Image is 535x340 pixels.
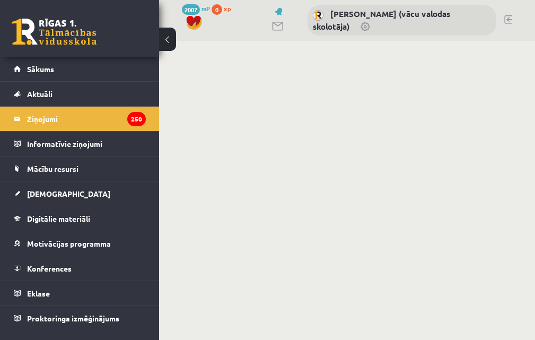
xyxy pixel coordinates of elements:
a: Eklase [14,281,146,306]
span: Sākums [27,64,54,74]
span: Proktoringa izmēģinājums [27,313,119,323]
span: 0 [212,4,222,15]
a: 2007 mP [182,4,210,13]
i: 250 [127,112,146,126]
legend: Ziņojumi [27,107,146,131]
span: xp [224,4,231,13]
a: Digitālie materiāli [14,206,146,231]
a: 0 xp [212,4,236,13]
legend: Informatīvie ziņojumi [27,132,146,156]
a: [DEMOGRAPHIC_DATA] [14,181,146,206]
span: Konferences [27,264,72,273]
a: [PERSON_NAME] (vācu valodas skolotāja) [313,8,450,32]
span: Motivācijas programma [27,239,111,248]
a: Konferences [14,256,146,281]
a: Rīgas 1. Tālmācības vidusskola [12,19,97,45]
a: Motivācijas programma [14,231,146,256]
span: 2007 [182,4,200,15]
span: Eklase [27,289,50,298]
img: Inga Volfa (vācu valodas skolotāja) [313,10,323,21]
span: Mācību resursi [27,164,78,173]
span: [DEMOGRAPHIC_DATA] [27,189,110,198]
a: Ziņojumi250 [14,107,146,131]
a: Proktoringa izmēģinājums [14,306,146,330]
span: Aktuāli [27,89,52,99]
span: mP [201,4,210,13]
span: Digitālie materiāli [27,214,90,223]
a: Informatīvie ziņojumi [14,132,146,156]
a: Sākums [14,57,146,81]
a: Mācību resursi [14,156,146,181]
a: Aktuāli [14,82,146,106]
